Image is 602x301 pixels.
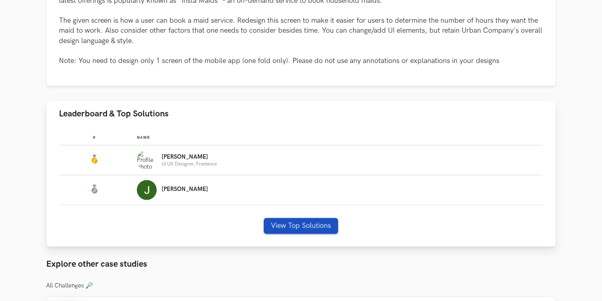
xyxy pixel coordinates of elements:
p: [PERSON_NAME] [162,186,208,193]
span: Leaderboard & Top Solutions [59,108,169,119]
div: Leaderboard & Top Solutions [47,126,556,247]
span: Name [137,135,150,140]
table: Leaderboard [59,129,543,205]
img: Silver Medal [90,185,99,194]
span: # [93,135,96,140]
h3: All Challenges 🔎 [47,283,556,290]
img: Profile photo [137,180,157,200]
button: View Top Solutions [264,218,338,234]
p: [PERSON_NAME] [162,154,217,160]
img: Profile photo [137,150,157,170]
button: Leaderboard & Top Solutions [47,101,556,126]
h3: Explore other case studies [47,260,556,270]
img: Gold Medal [90,155,99,164]
p: UI UX Designer, Freelance [162,161,217,167]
